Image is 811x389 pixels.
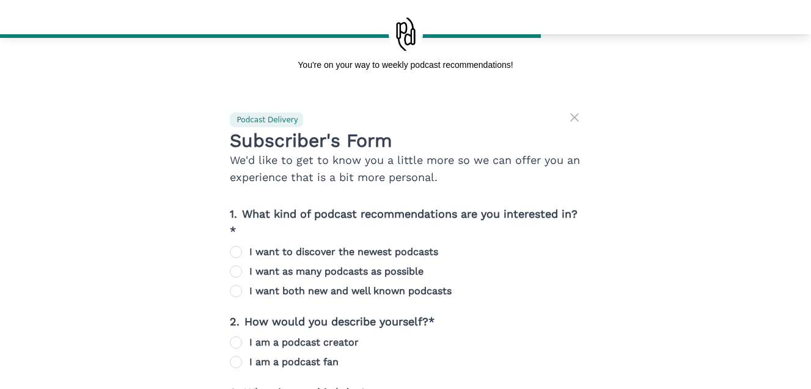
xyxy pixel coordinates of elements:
[249,245,438,259] label: I want to discover the newest podcasts
[237,115,298,125] span: Podcast Delivery
[249,335,359,350] label: I am a podcast creator
[230,152,582,186] h4: We'd like to get to know you a little more so we can offer you an experience that is a bit more p...
[230,207,237,220] span: 1 .
[298,59,513,71] p: You're on your way to weekly podcast recommendations!
[230,315,240,328] span: 2 .
[249,264,424,279] label: I want as many podcasts as possible
[230,130,582,152] h1: Subscriber's Form
[389,17,423,51] img: avatar
[249,355,339,369] label: I am a podcast fan
[230,206,582,240] h6: What kind of podcast recommendations are you interested in?
[230,313,582,330] h6: How would you describe yourself?
[249,284,452,298] label: I want both new and well known podcasts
